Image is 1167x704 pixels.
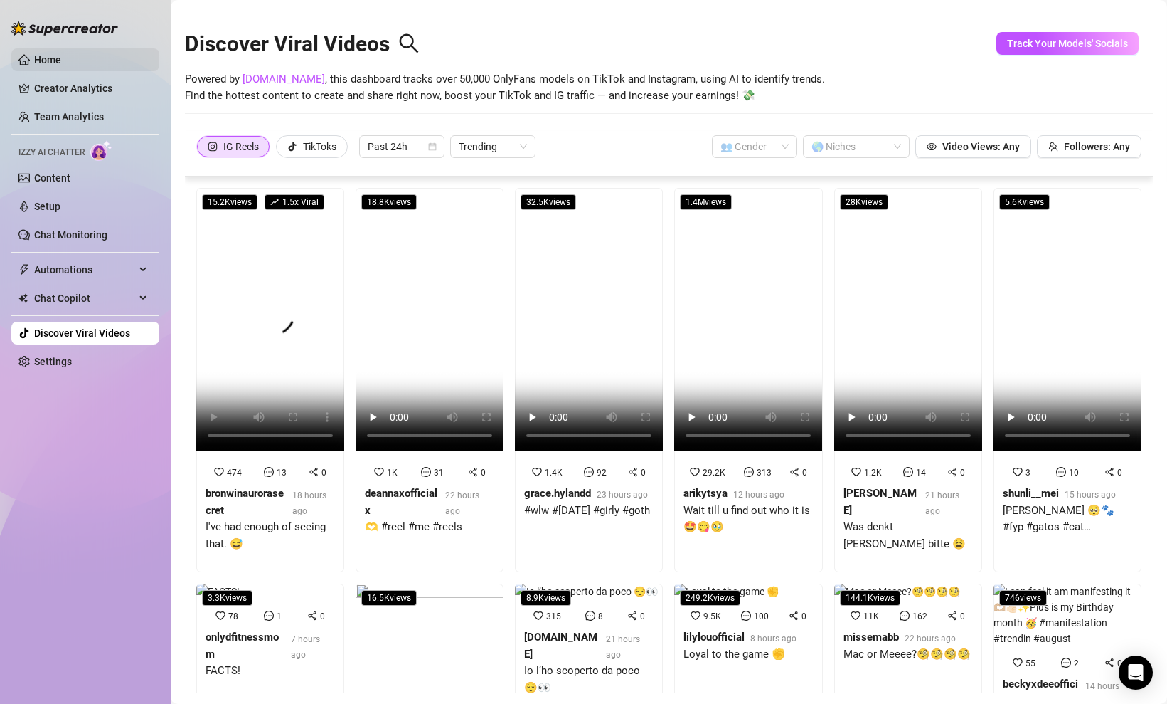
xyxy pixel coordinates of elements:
h2: Discover Viral Videos [185,31,420,58]
span: 32.5K views [521,194,576,210]
img: AI Chatter [90,140,112,161]
span: 313 [757,468,772,478]
span: heart [1013,467,1023,477]
div: Wait till u find out who it is 🤩😋🥹 [683,503,813,536]
div: IG Reels [223,136,259,157]
span: 8 [598,611,603,621]
span: 315 [546,611,561,621]
span: heart [532,467,542,477]
span: 21 hours ago [606,634,640,660]
span: 0 [640,611,645,621]
span: share-alt [947,611,957,621]
span: heart [215,611,225,621]
span: share-alt [947,467,957,477]
img: Io l’ho scoperto da poco 😌👀 [515,584,658,599]
span: 0 [320,611,325,621]
img: Chat Copilot [18,293,28,303]
span: 78 [228,611,238,621]
span: message [584,467,594,477]
span: 1 [277,611,282,621]
img: FACTS! [196,584,240,599]
strong: lilylouofficial [683,631,745,643]
a: Setup [34,201,60,212]
span: 5.6K views [999,194,1050,210]
span: Automations [34,258,135,281]
div: Open Intercom Messenger [1119,656,1153,690]
span: Followers: Any [1064,141,1130,152]
span: message [264,611,274,621]
strong: [PERSON_NAME] [843,487,917,517]
span: 0 [321,468,326,478]
a: Home [34,54,61,65]
a: Content [34,172,70,184]
span: share-alt [1104,658,1114,668]
span: 0 [1117,658,1122,668]
span: heart [691,611,700,621]
span: share-alt [309,467,319,477]
a: Settings [34,356,72,367]
div: #wlw #[DATE] #girly #goth [524,503,650,520]
span: 1.5 x Viral [265,194,324,210]
span: share-alt [627,611,637,621]
span: 15.2K views [202,194,257,210]
div: [PERSON_NAME] 🥺🐾 #fyp #gatos #cat #catvideos #lovecat [1003,503,1132,536]
span: 0 [960,468,965,478]
span: message [1061,658,1071,668]
span: 18 hours ago [292,490,326,516]
span: search [398,33,420,54]
a: [DOMAIN_NAME] [243,73,325,85]
img: logo-BBDzfeDw.svg [11,21,118,36]
a: Creator Analytics [34,77,148,100]
span: 746 views [999,590,1047,606]
span: share-alt [628,467,638,477]
div: 🫶 #reel #me #reels [365,519,494,536]
span: message [903,467,913,477]
strong: deannaxofficialx [365,487,437,517]
span: message [421,467,431,477]
a: 32.5Kviews1.4K920grace.hylandd23 hours ago#wlw #[DATE] #girly #goth [515,188,663,572]
strong: arikytsya [683,487,728,500]
span: message [900,611,910,621]
span: message [741,611,751,621]
span: 1.4K [545,468,563,478]
span: 3.3K views [202,590,252,606]
strong: shunli__mei [1003,487,1059,500]
span: Trending [459,136,527,157]
span: 9.5K [703,611,721,621]
div: Mac or Meeee?🧐🧐🧐🧐 [843,646,971,663]
span: Past 24h [368,136,436,157]
a: 5.6Kviews3100shunli__mei15 hours ago[PERSON_NAME] 🥺🐾 #fyp #gatos #cat #catvideos #lovecat [993,188,1141,572]
a: Discover Viral Videos [34,327,130,339]
span: rise [270,198,279,206]
span: 16.5K views [361,590,417,606]
span: 31 [434,468,444,478]
a: 15.2Kviewsrise1.5x Viral474130bronwinaurorasecret18 hours agoI've had enough of seeing that. 😅 [196,188,344,572]
strong: grace.hylandd [524,487,591,500]
span: share-alt [468,467,478,477]
a: Chat Monitoring [34,229,107,241]
span: 8.9K views [521,590,571,606]
span: share-alt [789,467,799,477]
span: 92 [597,468,607,478]
span: Chat Copilot [34,287,135,310]
span: 22 hours ago [905,634,956,643]
span: 144.1K views [840,590,900,606]
strong: missemabb [843,631,899,643]
span: heart [214,467,224,477]
span: 10 [1069,468,1079,478]
div: FACTS! [206,663,335,680]
span: 0 [801,611,806,621]
span: 15 hours ago [1065,490,1116,500]
span: 162 [912,611,927,621]
span: 100 [754,611,769,621]
a: Team Analytics [34,111,104,122]
span: heart [851,611,860,621]
span: 474 [227,468,242,478]
span: Track Your Models' Socials [1007,38,1128,49]
span: 28K views [840,194,888,210]
span: 13 [277,468,287,478]
span: share-alt [1104,467,1114,477]
div: Loyal to the game ✊ [683,646,796,663]
span: heart [374,467,384,477]
div: Was denkt [PERSON_NAME] bitte 😫 [843,519,973,552]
